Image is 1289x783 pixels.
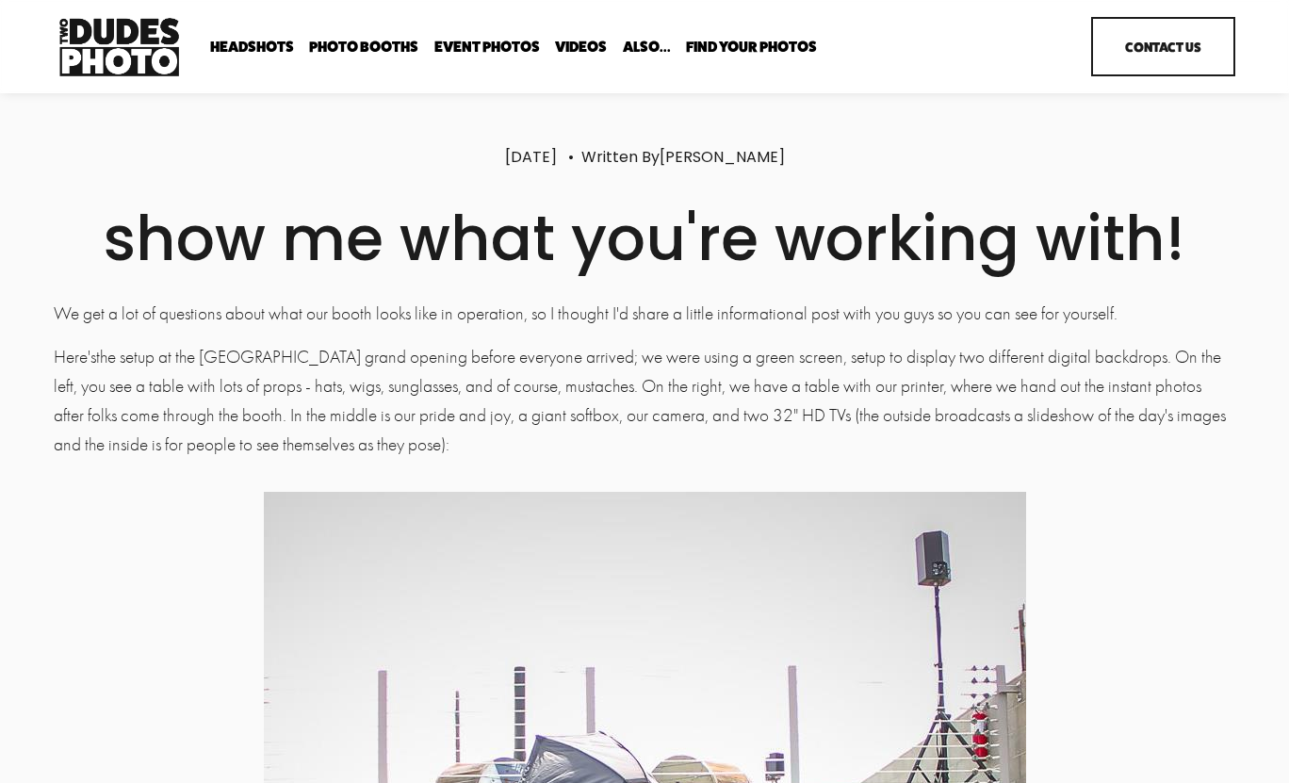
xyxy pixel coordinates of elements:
[623,40,671,55] span: Also...
[686,40,817,55] span: Find Your Photos
[54,196,1234,282] h1: show me what you're working with!
[54,13,184,81] img: Two Dudes Photo | Headshots, Portraits &amp; Photo Booths
[686,38,817,56] a: folder dropdown
[309,40,418,55] span: Photo Booths
[581,148,785,166] div: Written By
[555,38,607,56] a: Videos
[309,38,418,56] a: folder dropdown
[434,38,540,56] a: Event Photos
[1091,17,1234,76] a: Contact Us
[210,38,294,56] a: folder dropdown
[54,347,96,367] span: Here's
[210,40,294,55] span: Headshots
[54,301,1234,328] p: We get a lot of questions about what our booth looks like in operation, so I thought I'd share a ...
[660,146,785,168] a: [PERSON_NAME]
[505,146,557,168] span: [DATE]
[54,347,1226,455] span: the setup at the [GEOGRAPHIC_DATA] grand opening before everyone arrived; we were using a green s...
[623,38,671,56] a: folder dropdown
